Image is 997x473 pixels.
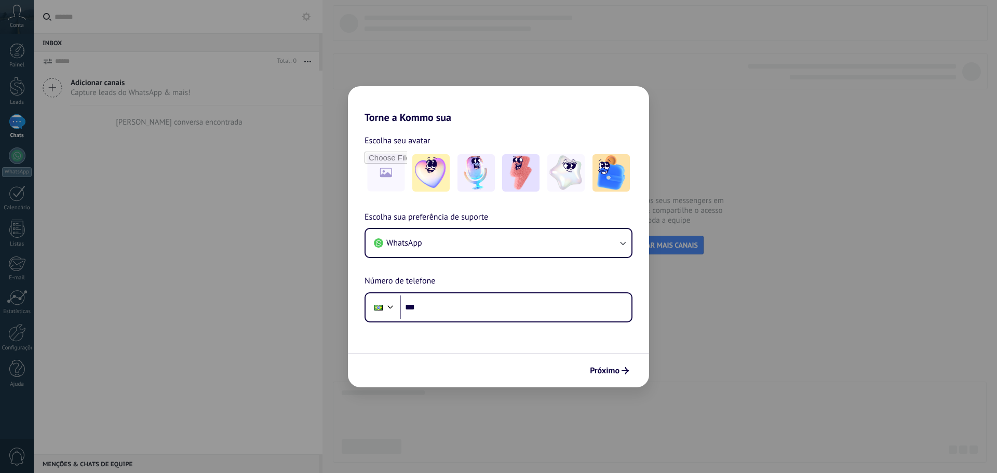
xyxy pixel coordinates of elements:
span: WhatsApp [386,238,422,248]
img: -4.jpeg [547,154,585,192]
div: Brazil: + 55 [369,296,388,318]
span: Escolha sua preferência de suporte [365,211,488,224]
img: -3.jpeg [502,154,540,192]
img: -1.jpeg [412,154,450,192]
img: -5.jpeg [592,154,630,192]
button: WhatsApp [366,229,631,257]
span: Próximo [590,367,619,374]
span: Número de telefone [365,275,435,288]
h2: Torne a Kommo sua [348,86,649,124]
span: Escolha seu avatar [365,134,430,147]
img: -2.jpeg [457,154,495,192]
button: Próximo [585,362,634,380]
